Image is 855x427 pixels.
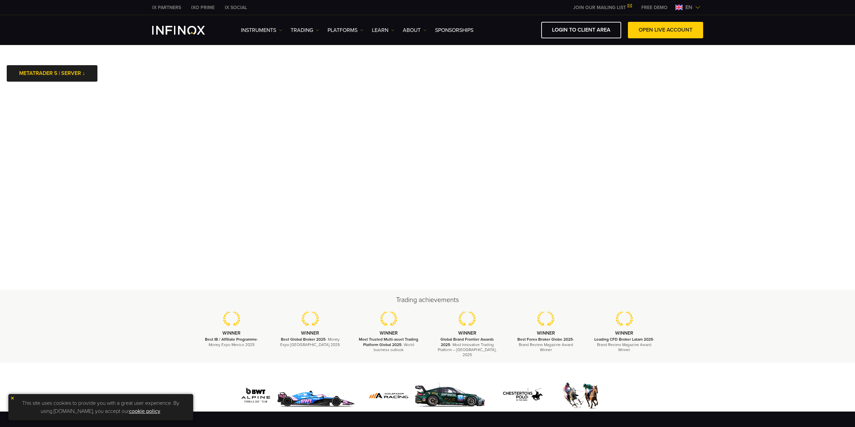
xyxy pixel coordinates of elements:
[594,337,653,342] strong: Leading CFD Broker Latam 2025
[458,330,476,336] strong: WINNER
[241,26,282,34] a: Instruments
[615,330,633,336] strong: WINNER
[541,22,621,38] a: LOGIN TO CLIENT AREA
[372,26,394,34] a: Learn
[220,4,252,11] a: INFINOX
[205,337,257,342] strong: Best IB / Affiliate Programme
[515,337,577,352] p: - Brand Review Magazine Award Winner
[10,396,15,400] img: yellow close icon
[222,330,241,336] strong: WINNER
[683,3,695,11] span: en
[403,26,427,34] a: ABOUT
[636,4,673,11] a: INFINOX MENU
[328,26,364,34] a: PLATFORMS
[517,337,573,342] strong: Best Forex Broker Globe 2025
[537,330,555,336] strong: WINNER
[436,337,498,357] p: - Most Innovative Trading Platform – [GEOGRAPHIC_DATA], 2025
[129,408,160,415] a: cookie policy
[358,337,420,352] p: - World business outlook
[186,4,220,11] a: INFINOX
[628,22,703,38] a: OPEN LIVE ACCOUNT
[359,337,418,347] strong: Most Trusted Multi-asset Trading Platform Global 2025
[301,330,319,336] strong: WINNER
[281,337,326,342] strong: Best Global Broker 2025
[12,397,190,417] p: This site uses cookies to provide you with a great user experience. By using [DOMAIN_NAME], you a...
[201,337,263,347] p: - Money Expo Mexico 2025
[440,337,494,347] strong: Global Brand Frontier Awards 2025
[291,26,319,34] a: TRADING
[279,337,341,347] p: - Money Expo [GEOGRAPHIC_DATA] 2025
[593,337,655,352] p: - Brand Review Magazine Award Winner
[380,330,398,336] strong: WINNER
[147,4,186,11] a: INFINOX
[568,5,636,10] a: JOIN OUR MAILING LIST
[152,26,221,35] a: INFINOX Logo
[7,65,97,82] a: METATRADER 5 | SERVER ↓
[193,295,663,305] h2: Trading achievements
[435,26,473,34] a: SPONSORSHIPS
